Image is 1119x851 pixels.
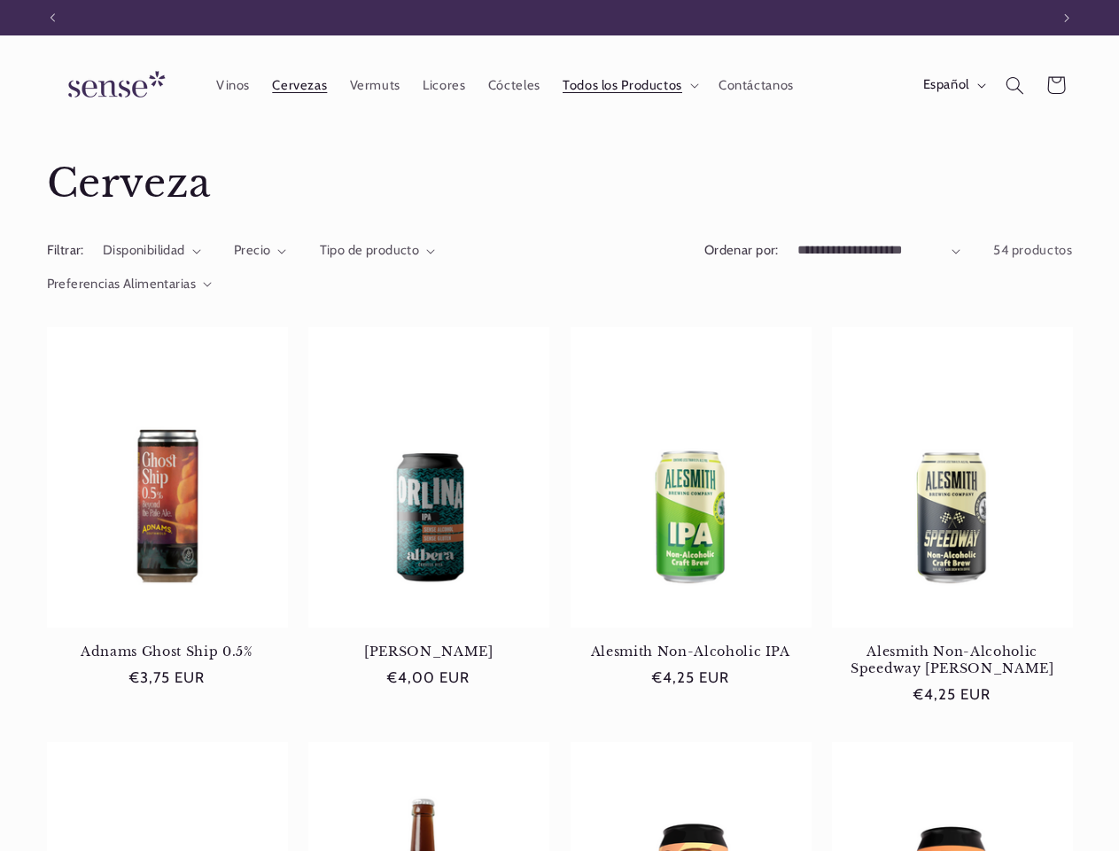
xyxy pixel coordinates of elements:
a: Cervezas [261,66,338,105]
span: Vermuts [350,77,400,94]
summary: Preferencias Alimentarias (0 seleccionado) [47,275,213,294]
a: Contáctanos [707,66,804,105]
a: Vermuts [338,66,412,105]
a: Cócteles [477,66,551,105]
summary: Búsqueda [994,65,1035,105]
span: Precio [234,242,271,258]
a: [PERSON_NAME] [308,644,549,660]
a: Vinos [205,66,260,105]
button: Español [912,67,994,103]
a: Sense [40,53,187,118]
span: Español [923,75,969,95]
a: Adnams Ghost Ship 0.5% [47,644,288,660]
span: Disponibilidad [103,242,185,258]
h2: Filtrar: [47,241,84,261]
summary: Disponibilidad (0 seleccionado) [103,241,201,261]
span: Cócteles [488,77,540,94]
summary: Todos los Productos [551,66,707,105]
summary: Tipo de producto (0 seleccionado) [320,241,436,261]
span: Contáctanos [719,77,794,94]
span: Vinos [216,77,250,94]
span: Preferencias Alimentarias [47,276,197,292]
span: Cervezas [272,77,327,94]
label: Ordenar por: [704,242,779,258]
summary: Precio [234,241,287,261]
a: Licores [412,66,478,105]
span: Tipo de producto [320,242,420,258]
a: Alesmith Non-Alcoholic Speedway [PERSON_NAME] [832,644,1073,676]
span: Todos los Productos [563,77,682,94]
img: Sense [47,60,180,111]
span: Licores [423,77,465,94]
span: 54 productos [993,242,1073,258]
h1: Cerveza [47,159,1073,209]
a: Alesmith Non-Alcoholic IPA [571,644,812,660]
